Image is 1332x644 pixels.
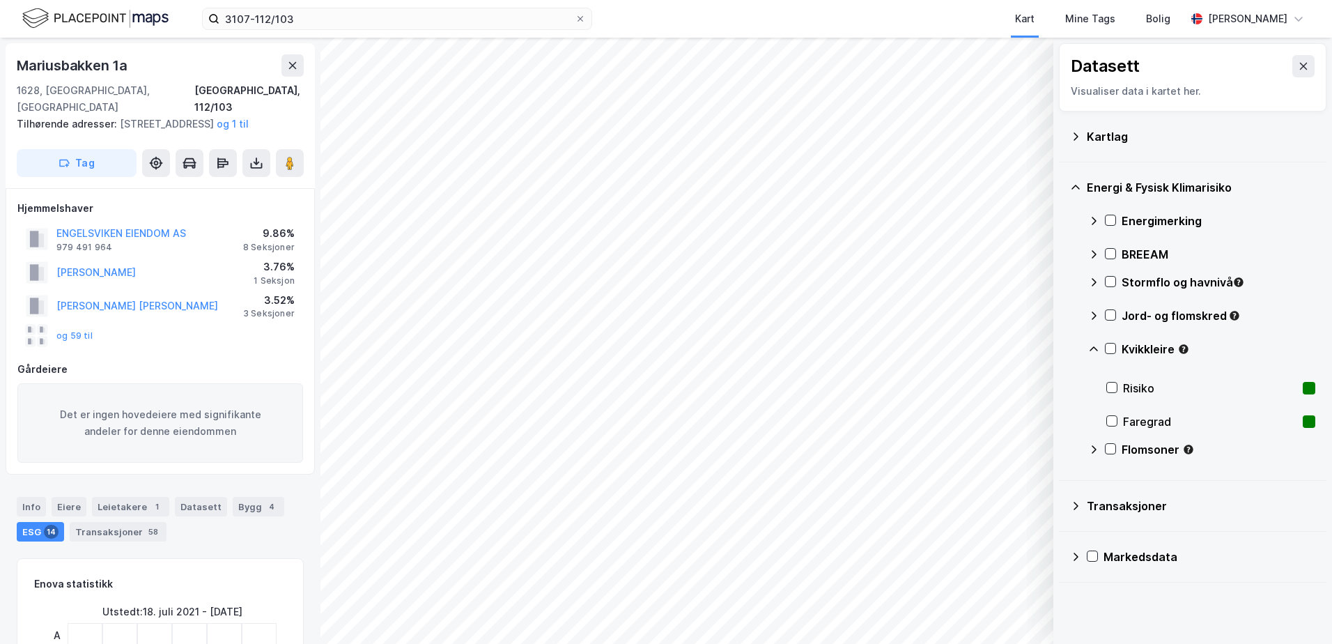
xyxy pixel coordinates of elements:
div: Tooltip anchor [1182,443,1195,456]
div: Utstedt : 18. juli 2021 - [DATE] [102,604,242,620]
div: Faregrad [1123,413,1297,430]
div: ESG [17,522,64,542]
div: Risiko [1123,380,1297,397]
input: Søk på adresse, matrikkel, gårdeiere, leietakere eller personer [219,8,575,29]
div: 3.76% [254,259,295,275]
div: Det er ingen hovedeiere med signifikante andeler for denne eiendommen [17,383,303,463]
div: 979 491 964 [56,242,112,253]
div: Mine Tags [1065,10,1115,27]
div: Datasett [1071,55,1140,77]
iframe: Chat Widget [1262,577,1332,644]
div: Kontrollprogram for chat [1262,577,1332,644]
div: Kartlag [1087,128,1315,145]
div: Transaksjoner [70,522,166,542]
div: Jord- og flomskred [1122,307,1315,324]
div: Energimerking [1122,213,1315,229]
div: [STREET_ADDRESS] [17,116,293,132]
div: 1 [150,500,164,514]
div: Energi & Fysisk Klimarisiko [1087,179,1315,196]
div: Mariusbakken 1a [17,54,130,77]
div: Info [17,497,46,516]
div: Kart [1015,10,1035,27]
div: 3 Seksjoner [243,308,295,319]
div: Hjemmelshaver [17,200,303,217]
div: 14 [44,525,59,539]
div: Kvikkleire [1122,341,1315,358]
div: Transaksjoner [1087,498,1315,514]
div: Tooltip anchor [1228,309,1241,322]
div: Leietakere [92,497,169,516]
div: [PERSON_NAME] [1208,10,1287,27]
div: Gårdeiere [17,361,303,378]
div: BREEAM [1122,246,1315,263]
div: 4 [265,500,279,514]
div: 1 Seksjon [254,275,295,286]
img: logo.f888ab2527a4732fd821a326f86c7f29.svg [22,6,169,31]
div: 3.52% [243,292,295,309]
div: 58 [146,525,161,539]
div: Stormflo og havnivå [1122,274,1315,291]
div: 8 Seksjoner [243,242,295,253]
div: [GEOGRAPHIC_DATA], 112/103 [194,82,304,116]
div: Tooltip anchor [1232,276,1245,289]
div: Bygg [233,497,284,516]
div: Eiere [52,497,86,516]
span: Tilhørende adresser: [17,118,120,130]
div: Bolig [1146,10,1170,27]
div: Markedsdata [1103,549,1315,565]
div: 1628, [GEOGRAPHIC_DATA], [GEOGRAPHIC_DATA] [17,82,194,116]
div: 9.86% [243,225,295,242]
div: Enova statistikk [34,576,113,592]
div: Tooltip anchor [1177,343,1190,355]
div: Datasett [175,497,227,516]
div: Visualiser data i kartet her. [1071,83,1315,100]
div: Flomsoner [1122,441,1315,458]
button: Tag [17,149,137,177]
